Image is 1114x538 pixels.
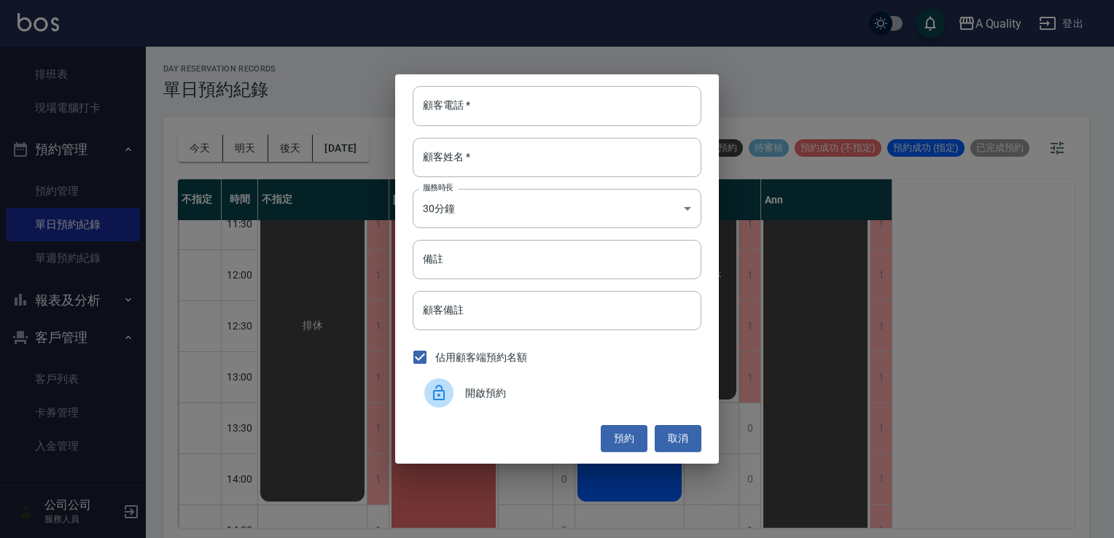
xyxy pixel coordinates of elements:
label: 服務時長 [423,182,453,193]
span: 佔用顧客端預約名額 [435,350,527,365]
div: 30分鐘 [413,189,701,228]
div: 開啟預約 [413,373,701,413]
button: 取消 [655,425,701,452]
button: 預約 [601,425,647,452]
span: 開啟預約 [465,386,690,401]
